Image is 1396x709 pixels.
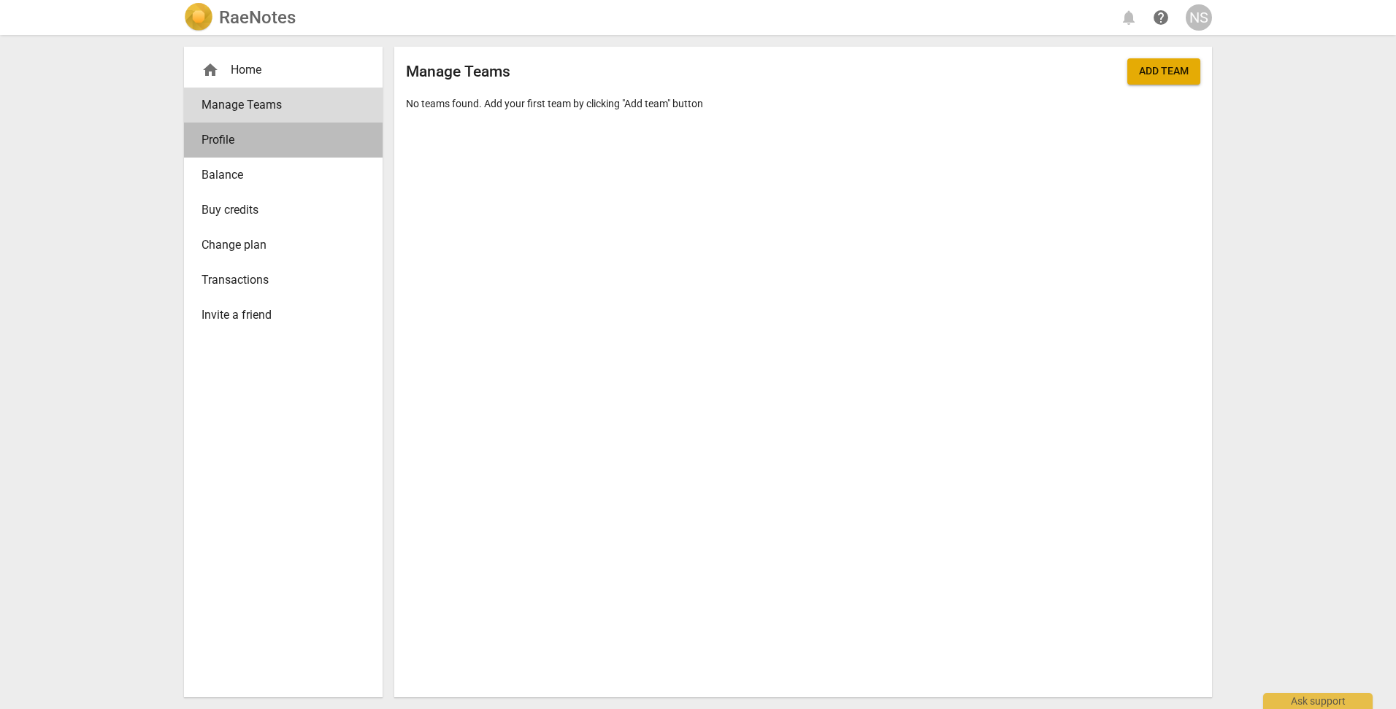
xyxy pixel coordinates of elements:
[1127,58,1200,85] button: Add team
[202,201,353,219] span: Buy credits
[202,61,219,79] span: home
[202,166,353,184] span: Balance
[1148,4,1174,31] a: Help
[202,61,353,79] div: Home
[202,236,353,254] span: Change plan
[219,7,296,28] h2: RaeNotes
[202,131,353,149] span: Profile
[184,158,383,193] a: Balance
[184,53,383,88] div: Home
[184,193,383,228] a: Buy credits
[406,63,510,81] h2: Manage Teams
[1139,64,1189,79] span: Add team
[184,88,383,123] a: Manage Teams
[184,3,296,32] a: LogoRaeNotes
[1186,4,1212,31] button: NS
[184,123,383,158] a: Profile
[184,263,383,298] a: Transactions
[1152,9,1170,26] span: help
[202,306,353,324] span: Invite a friend
[1263,693,1373,709] div: Ask support
[406,96,1200,112] p: No teams found. Add your first team by clicking "Add team" button
[184,298,383,333] a: Invite a friend
[202,271,353,289] span: Transactions
[184,3,213,32] img: Logo
[184,228,383,263] a: Change plan
[202,96,353,114] span: Manage Teams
